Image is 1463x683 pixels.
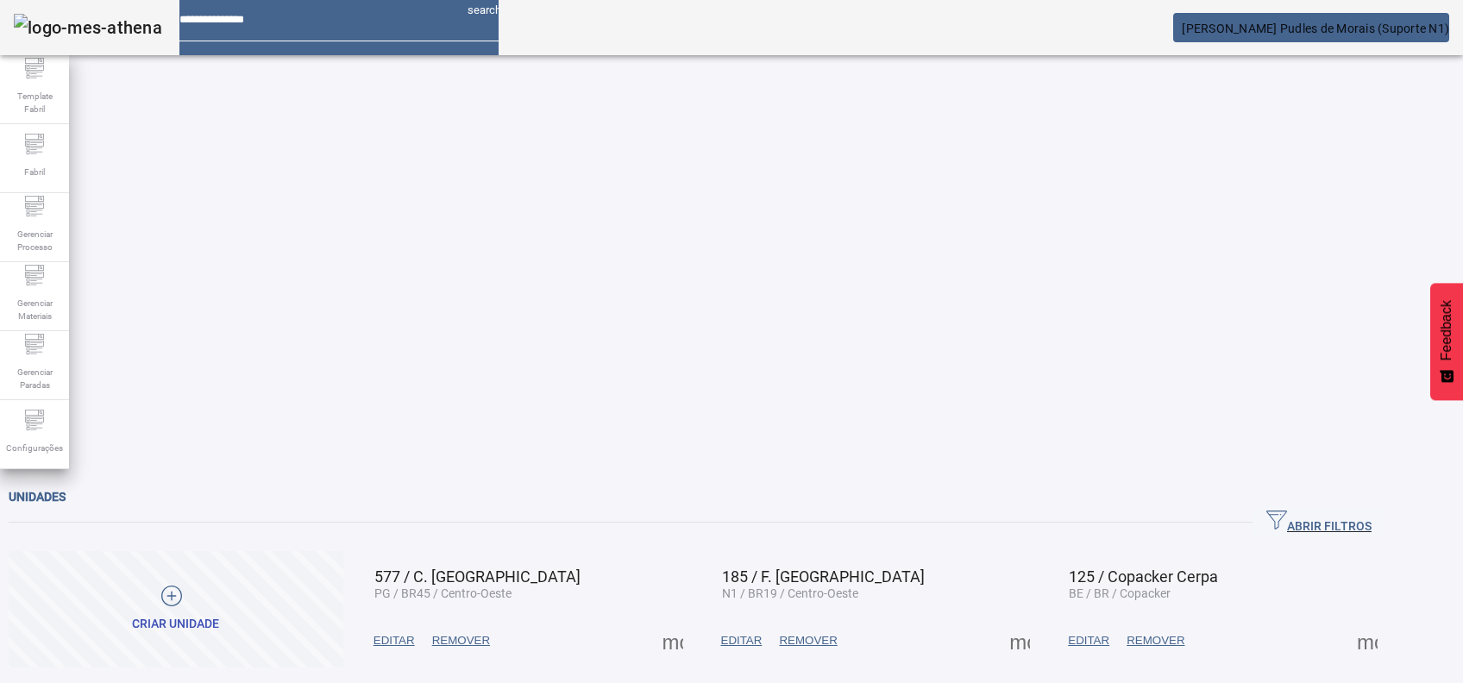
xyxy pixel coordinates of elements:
span: Configurações [1,436,68,460]
span: REMOVER [432,632,490,649]
span: Feedback [1439,300,1454,360]
div: Criar unidade [132,616,219,633]
button: Mais [657,625,688,656]
span: 577 / C. [GEOGRAPHIC_DATA] [374,567,581,586]
span: PG / BR45 / Centro-Oeste [374,586,512,600]
span: EDITAR [374,632,415,649]
button: EDITAR [713,625,771,656]
button: REMOVER [1118,625,1193,656]
button: ABRIR FILTROS [1253,507,1385,538]
button: REMOVER [424,625,499,656]
span: Fabril [19,160,50,184]
span: Gerenciar Processo [9,222,60,259]
button: REMOVER [770,625,845,656]
span: 185 / F. [GEOGRAPHIC_DATA] [722,567,925,586]
button: EDITAR [365,625,424,656]
span: REMOVER [1127,632,1184,649]
span: [PERSON_NAME] Pudles de Morais (Suporte N1) [1182,22,1449,35]
span: N1 / BR19 / Centro-Oeste [722,586,858,600]
span: ABRIR FILTROS [1266,510,1372,536]
span: Unidades [9,490,66,504]
button: Feedback - Mostrar pesquisa [1430,283,1463,400]
span: EDITAR [1068,632,1109,649]
button: Mais [1004,625,1035,656]
button: EDITAR [1059,625,1118,656]
img: logo-mes-athena [14,14,162,41]
button: Criar unidade [9,551,343,667]
span: EDITAR [721,632,763,649]
span: Gerenciar Paradas [9,360,60,397]
span: 125 / Copacker Cerpa [1069,567,1218,586]
span: Template Fabril [9,85,60,121]
span: BE / BR / Copacker [1069,586,1171,600]
span: REMOVER [779,632,837,649]
button: Mais [1352,625,1383,656]
span: Gerenciar Materiais [9,291,60,328]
